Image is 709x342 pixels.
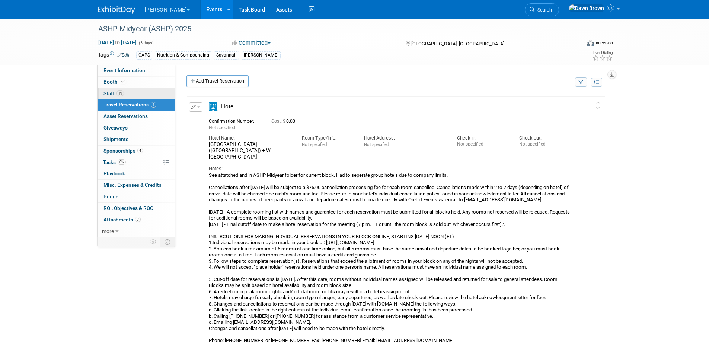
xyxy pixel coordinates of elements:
div: Confirmation Number: [209,116,260,124]
span: Cost: $ [271,119,286,124]
span: Playbook [103,170,125,176]
div: In-Person [595,40,613,46]
div: Check-out: [519,135,570,141]
span: Hotel [221,103,235,110]
a: ROI, Objectives & ROO [98,203,175,214]
td: Personalize Event Tab Strip [147,237,160,247]
a: Tasks0% [98,157,175,168]
img: Format-Inperson.png [587,40,594,46]
div: CAPS [136,51,152,59]
span: ROI, Objectives & ROO [103,205,153,211]
a: Sponsorships4 [98,146,175,157]
a: Add Travel Reservation [186,75,249,87]
a: Attachments7 [98,214,175,226]
span: Not specified [364,142,389,147]
div: Event Rating [593,51,613,55]
a: Event Information [98,65,175,76]
span: Budget [103,194,120,199]
div: Hotel Address: [364,135,446,141]
a: Staff19 [98,88,175,99]
div: Hotel Name: [209,135,291,141]
div: [PERSON_NAME] [242,51,281,59]
span: Misc. Expenses & Credits [103,182,162,188]
div: [GEOGRAPHIC_DATA] ([GEOGRAPHIC_DATA]) + W [GEOGRAPHIC_DATA] [209,141,291,160]
img: Dawn Brown [569,4,604,12]
button: Committed [229,39,274,47]
span: 7 [135,217,141,222]
a: Misc. Expenses & Credits [98,180,175,191]
span: 19 [116,90,124,96]
span: 0% [118,159,126,165]
span: Staff [103,90,124,96]
td: Toggle Event Tabs [160,237,175,247]
div: ASHP Midyear (ASHP) 2025 [96,22,569,36]
div: Savannah [214,51,239,59]
span: Sponsorships [103,148,143,154]
span: Shipments [103,136,128,142]
span: Giveaways [103,125,128,131]
span: Not specified [209,125,235,130]
a: Budget [98,191,175,202]
i: Hotel [209,102,217,111]
span: 4 [137,148,143,153]
span: Booth [103,79,126,85]
a: Booth [98,77,175,88]
a: Travel Reservations1 [98,99,175,111]
span: [DATE] [DATE] [98,39,137,46]
div: Check-in: [457,135,508,141]
a: Asset Reservations [98,111,175,122]
div: Not specified [519,141,570,147]
span: Travel Reservations [103,102,156,108]
img: ExhibitDay [98,6,135,14]
div: Nutrition & Compounding [155,51,211,59]
span: [GEOGRAPHIC_DATA], [GEOGRAPHIC_DATA] [411,41,504,47]
span: 1 [151,102,156,108]
a: Edit [117,52,130,58]
div: Event Format [537,39,613,50]
span: Tasks [103,159,126,165]
i: Booth reservation complete [121,80,125,84]
span: (3 days) [138,41,154,45]
div: Not specified [457,141,508,147]
span: Event Information [103,67,145,73]
span: 0.00 [271,119,298,124]
span: Search [535,7,552,13]
a: Playbook [98,168,175,179]
td: Tags [98,51,130,60]
a: more [98,226,175,237]
span: more [102,228,114,234]
i: Click and drag to move item [596,102,600,109]
div: Room Type/Info: [302,135,353,141]
span: Asset Reservations [103,113,148,119]
span: to [114,39,121,45]
span: Attachments [103,217,141,223]
div: Notes: [209,166,571,172]
a: Search [525,3,559,16]
a: Shipments [98,134,175,145]
span: Not specified [302,142,327,147]
a: Giveaways [98,122,175,134]
i: Filter by Traveler [578,80,584,85]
